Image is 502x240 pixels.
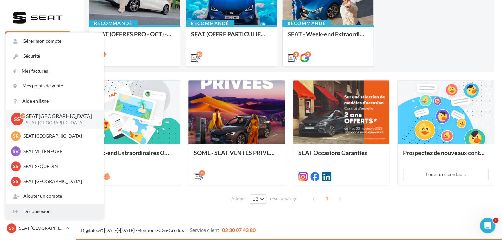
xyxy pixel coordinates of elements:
p: SEAT [GEOGRAPHIC_DATA] [26,112,93,120]
span: SR [13,133,19,139]
div: Prospectez de nouveaux contacts [403,149,489,162]
a: Contacts [4,132,72,145]
p: SEAT VILLENEUVE [23,148,96,155]
a: Gérer mon compte [6,34,104,49]
button: 12 [250,194,266,204]
a: Visibilité en ligne [4,99,72,113]
button: Louer des contacts [403,169,489,180]
span: SS [13,178,18,185]
a: Boîte de réception [4,82,72,96]
span: 1 [493,218,498,223]
a: Médiathèque [4,148,72,162]
span: SS [13,163,18,170]
a: PLV et print personnalisable [4,180,72,200]
div: SOME - SEAT VENTES PRIVEES [194,149,279,162]
div: 2 [305,51,311,57]
div: Recommandé [186,20,234,27]
a: Sécurité [6,49,104,63]
p: SEAT [GEOGRAPHIC_DATA] [19,225,63,231]
a: Calendrier [4,164,72,178]
div: 10 [196,51,202,57]
a: Campagnes DataOnDemand [4,203,72,222]
div: Ajouter un compte [6,189,104,204]
a: Campagnes [4,115,72,129]
a: Aide en ligne [6,94,104,108]
span: 12 [253,196,258,202]
span: 02 30 07 43 80 [222,227,256,233]
div: Week-end Extraordinaires Octobre 2025 [89,149,175,162]
span: Afficher [231,196,246,202]
span: SS [14,115,20,123]
a: SS SEAT [GEOGRAPHIC_DATA] [5,222,70,234]
p: SEAT-[GEOGRAPHIC_DATA] [26,120,93,126]
div: SEAT (OFFRES PRO - OCT) - SOCIAL MEDIA [94,31,175,44]
a: Mes points de vente [6,79,104,93]
span: résultats/page [270,196,297,202]
p: SEAT SEQUEDIN [23,163,96,170]
div: SEAT - Week-end Extraordinaire ([GEOGRAPHIC_DATA]) - OCTOBRE [288,31,368,44]
div: Recommandé [282,20,331,27]
div: Déconnexion [6,204,104,219]
span: Service client [190,227,219,233]
div: SEAT (OFFRE PARTICULIER - OCT) - SOCIAL MEDIA [191,31,271,44]
a: Mes factures [6,64,104,79]
div: 2 [293,51,299,57]
a: Digitaleo [81,228,99,233]
div: SEAT Occasions Garanties [298,149,384,162]
a: CGS [158,228,167,233]
a: Crédits [169,228,184,233]
span: 1 [322,193,332,204]
span: SS [9,225,14,231]
p: SEAT [GEOGRAPHIC_DATA] [23,178,96,185]
button: Nouvelle campagne [5,31,70,42]
span: © [DATE]-[DATE] - - - [81,228,256,233]
a: Mentions [137,228,157,233]
div: Recommandé [89,20,138,27]
button: Notifications 3 [4,49,69,63]
div: 3 [199,170,205,176]
iframe: Intercom live chat [480,218,495,233]
p: SEAT [GEOGRAPHIC_DATA] [23,133,96,139]
span: SV [13,148,19,155]
a: Opérations [4,66,72,80]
